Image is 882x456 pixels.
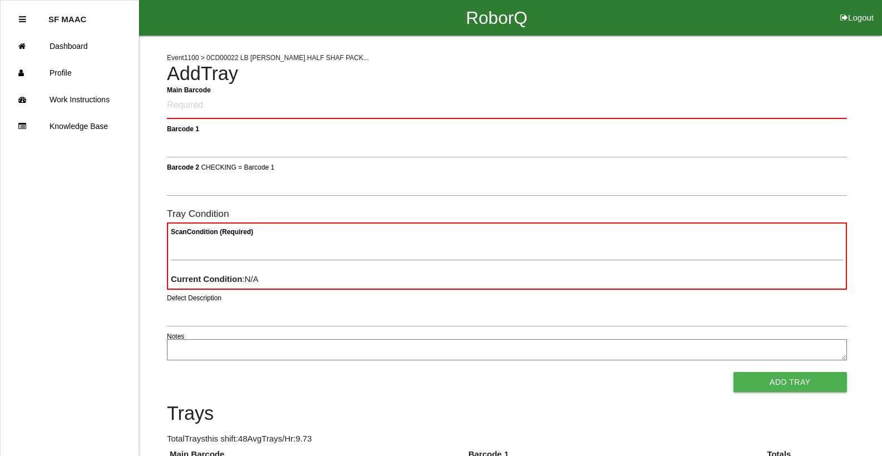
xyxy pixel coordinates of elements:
[167,403,847,424] h4: Trays
[171,228,253,236] b: Scan Condition (Required)
[167,63,847,85] h4: Add Tray
[19,6,26,33] div: Close
[167,54,369,62] span: Event 1100 > 0CD00022 LB [PERSON_NAME] HALF SHAF PACK...
[167,293,221,303] label: Defect Description
[167,209,847,219] h6: Tray Condition
[167,433,847,445] p: Total Trays this shift: 48 Avg Trays /Hr: 9.73
[1,86,139,113] a: Work Instructions
[201,163,274,171] span: CHECKING = Barcode 1
[1,33,139,60] a: Dashboard
[167,331,184,341] label: Notes
[167,163,199,171] b: Barcode 2
[171,274,259,284] span: : N/A
[1,113,139,140] a: Knowledge Base
[171,274,242,284] b: Current Condition
[167,86,211,93] b: Main Barcode
[167,93,847,119] input: Required
[733,372,847,392] button: Add Tray
[167,125,199,132] b: Barcode 1
[48,6,86,24] p: SF MAAC
[1,60,139,86] a: Profile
